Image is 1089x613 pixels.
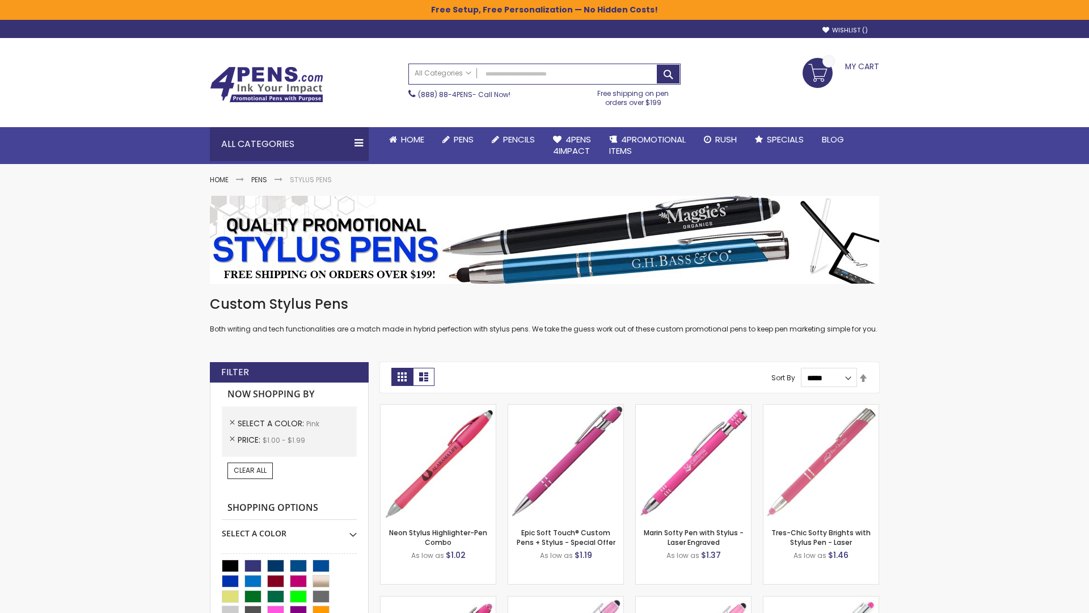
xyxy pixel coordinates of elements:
[238,418,306,429] span: Select A Color
[508,596,623,606] a: Ellipse Stylus Pen - LaserMax-Pink
[540,551,573,560] span: As low as
[695,127,746,152] a: Rush
[210,127,369,161] div: All Categories
[503,133,535,145] span: Pencils
[763,404,879,414] a: Tres-Chic Softy Brights with Stylus Pen - Laser-Pink
[600,127,695,164] a: 4PROMOTIONALITEMS
[793,551,826,560] span: As low as
[767,133,804,145] span: Specials
[411,551,444,560] span: As low as
[508,405,623,520] img: 4P-MS8B-Pink
[210,196,879,284] img: Stylus Pens
[813,127,853,152] a: Blog
[306,419,319,429] span: Pink
[828,549,849,561] span: $1.46
[636,405,751,520] img: Marin Softy Pen with Stylus - Laser Engraved-Pink
[210,295,879,313] h1: Custom Stylus Pens
[553,133,591,157] span: 4Pens 4impact
[222,520,357,539] div: Select A Color
[636,596,751,606] a: Ellipse Stylus Pen - ColorJet-Pink
[644,528,744,547] a: Marin Softy Pen with Stylus - Laser Engraved
[575,549,592,561] span: $1.19
[227,463,273,478] a: Clear All
[418,90,510,99] span: - Call Now!
[517,528,615,547] a: Epic Soft Touch® Custom Pens + Stylus - Special Offer
[746,127,813,152] a: Specials
[454,133,474,145] span: Pens
[391,368,413,386] strong: Grid
[609,133,686,157] span: 4PROMOTIONAL ITEMS
[238,434,263,446] span: Price
[636,404,751,414] a: Marin Softy Pen with Stylus - Laser Engraved-Pink
[221,366,249,379] strong: Filter
[418,90,472,99] a: (888) 88-4PENS
[586,85,681,107] div: Free shipping on pen orders over $199
[251,175,267,184] a: Pens
[222,496,357,520] strong: Shopping Options
[666,551,699,560] span: As low as
[409,64,477,83] a: All Categories
[715,133,737,145] span: Rush
[222,383,357,406] strong: Now Shopping by
[290,175,332,184] strong: Stylus Pens
[446,549,466,561] span: $1.02
[210,175,229,184] a: Home
[822,133,844,145] span: Blog
[701,549,721,561] span: $1.37
[763,596,879,606] a: Tres-Chic Softy with Stylus Top Pen - ColorJet-Pink
[433,127,483,152] a: Pens
[381,404,496,414] a: Neon Stylus Highlighter-Pen Combo-Pink
[822,26,868,35] a: Wishlist
[210,66,323,103] img: 4Pens Custom Pens and Promotional Products
[544,127,600,164] a: 4Pens4impact
[389,528,487,547] a: Neon Stylus Highlighter-Pen Combo
[508,404,623,414] a: 4P-MS8B-Pink
[381,596,496,606] a: Ellipse Softy Brights with Stylus Pen - Laser-Pink
[381,405,496,520] img: Neon Stylus Highlighter-Pen Combo-Pink
[401,133,424,145] span: Home
[771,528,871,547] a: Tres-Chic Softy Brights with Stylus Pen - Laser
[483,127,544,152] a: Pencils
[263,435,305,445] span: $1.00 - $1.99
[380,127,433,152] a: Home
[763,405,879,520] img: Tres-Chic Softy Brights with Stylus Pen - Laser-Pink
[771,373,795,383] label: Sort By
[415,69,471,78] span: All Categories
[210,295,879,334] div: Both writing and tech functionalities are a match made in hybrid perfection with stylus pens. We ...
[234,465,267,475] span: Clear All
